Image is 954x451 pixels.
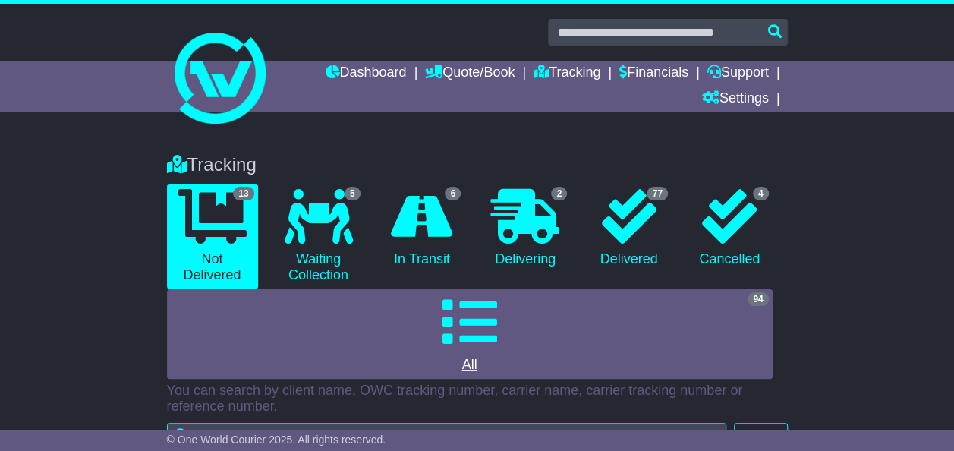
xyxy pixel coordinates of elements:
a: 94 All [167,289,773,379]
p: You can search by client name, OWC tracking number, carrier name, carrier tracking number or refe... [167,383,788,415]
span: © One World Courier 2025. All rights reserved. [167,434,386,446]
a: Support [707,61,769,87]
a: 4 Cancelled [687,184,773,273]
span: 2 [551,187,567,200]
span: 4 [753,187,769,200]
a: Quote/Book [425,61,515,87]
button: Search [734,423,787,449]
div: Tracking [159,154,795,176]
a: 13 Not Delivered [167,184,258,289]
a: 6 In Transit [379,184,465,273]
span: 13 [233,187,253,200]
a: 2 Delivering [480,184,571,273]
span: 5 [345,187,361,200]
a: Tracking [534,61,600,87]
a: Dashboard [325,61,406,87]
span: 94 [748,292,768,306]
a: Settings [702,87,769,112]
span: 77 [647,187,667,200]
span: 6 [445,187,461,200]
a: 77 Delivered [586,184,672,273]
a: 5 Waiting Collection [273,184,364,289]
a: Financials [619,61,688,87]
